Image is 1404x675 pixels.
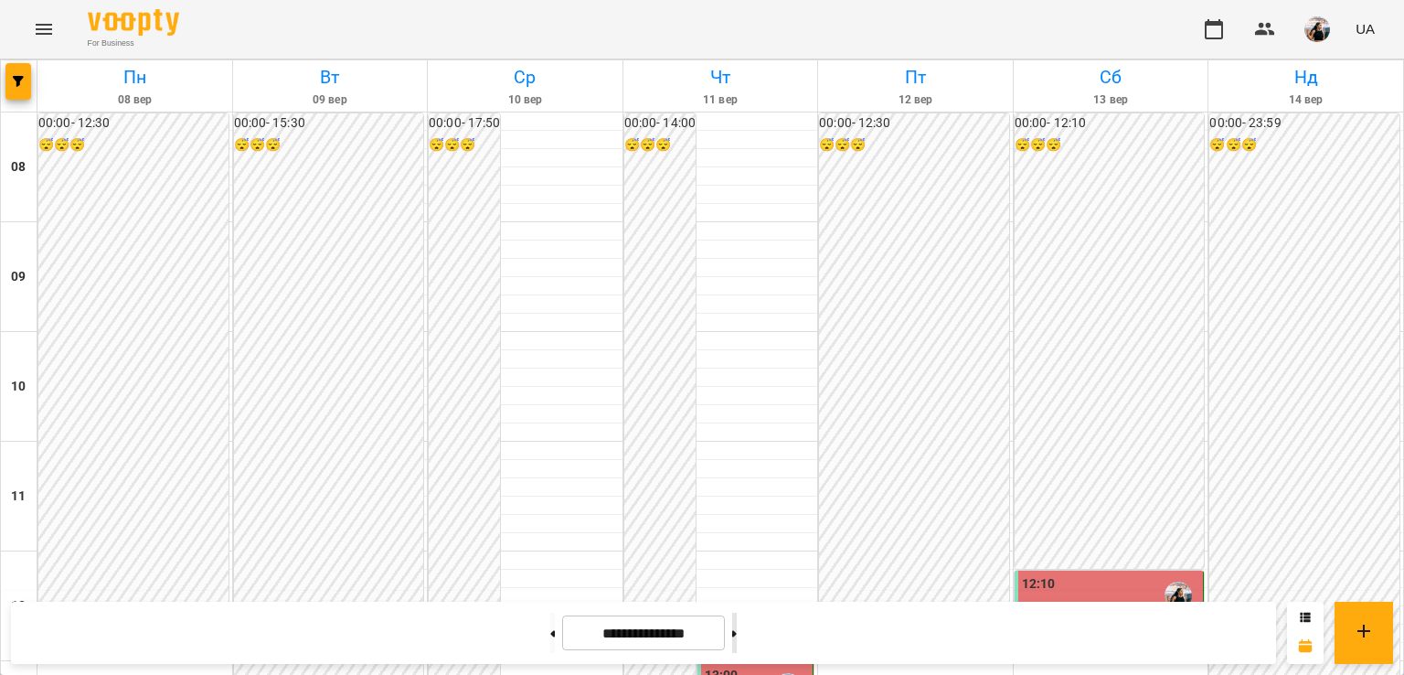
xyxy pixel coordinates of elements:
[1348,12,1382,46] button: UA
[88,9,179,36] img: Voopty Logo
[624,135,696,155] h6: 😴😴😴
[1356,19,1375,38] span: UA
[819,135,1009,155] h6: 😴😴😴
[1211,91,1400,109] h6: 14 вер
[40,63,229,91] h6: Пн
[431,63,620,91] h6: Ср
[1209,113,1399,134] h6: 00:00 - 23:59
[1016,63,1206,91] h6: Сб
[40,91,229,109] h6: 08 вер
[1209,135,1399,155] h6: 😴😴😴
[11,157,26,177] h6: 08
[821,63,1010,91] h6: Пт
[11,267,26,287] h6: 09
[429,113,500,134] h6: 00:00 - 17:50
[624,113,696,134] h6: 00:00 - 14:00
[38,113,229,134] h6: 00:00 - 12:30
[236,63,425,91] h6: Вт
[1211,63,1400,91] h6: Нд
[38,135,229,155] h6: 😴😴😴
[626,63,815,91] h6: Чт
[88,37,179,49] span: For Business
[236,91,425,109] h6: 09 вер
[1015,135,1205,155] h6: 😴😴😴
[1165,582,1192,609] img: Мар'яна Вєльчєва
[234,135,424,155] h6: 😴😴😴
[431,91,620,109] h6: 10 вер
[1016,91,1206,109] h6: 13 вер
[11,377,26,397] h6: 10
[1015,113,1205,134] h6: 00:00 - 12:10
[1022,574,1056,595] label: 12:10
[11,487,26,507] h6: 11
[234,113,424,134] h6: 00:00 - 15:30
[821,91,1010,109] h6: 12 вер
[22,7,66,51] button: Menu
[429,135,500,155] h6: 😴😴😴
[1304,16,1330,42] img: f25c141d8d8634b2a8fce9f0d709f9df.jpg
[819,113,1009,134] h6: 00:00 - 12:30
[626,91,815,109] h6: 11 вер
